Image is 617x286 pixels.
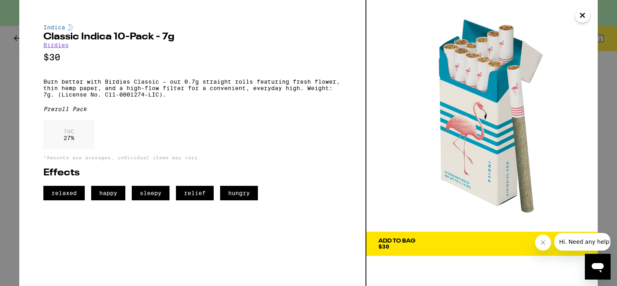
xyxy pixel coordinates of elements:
img: indicaColor.svg [68,24,73,31]
a: Birdies [43,42,69,48]
p: Burn better with Birdies Classic – our 0.7g straight rolls featuring fresh flower, thin hemp pape... [43,78,341,98]
div: Add To Bag [378,238,415,244]
span: Hi. Need any help? [5,6,58,12]
div: Preroll Pack [43,106,341,112]
span: sleepy [132,186,170,200]
span: happy [91,186,125,200]
iframe: Button to launch messaging window [585,254,611,280]
button: Close [575,8,590,23]
span: $30 [378,243,389,250]
iframe: Message from company [554,233,611,251]
h2: Classic Indica 10-Pack - 7g [43,32,341,42]
span: hungry [220,186,258,200]
p: THC [63,128,74,135]
span: relief [176,186,214,200]
div: Indica [43,24,341,31]
iframe: Close message [535,235,551,251]
button: Add To Bag$30 [366,232,598,256]
h2: Effects [43,168,341,178]
p: $30 [43,52,341,62]
span: relaxed [43,186,85,200]
p: *Amounts are averages, individual items may vary. [43,155,341,160]
div: 27 % [43,120,94,149]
